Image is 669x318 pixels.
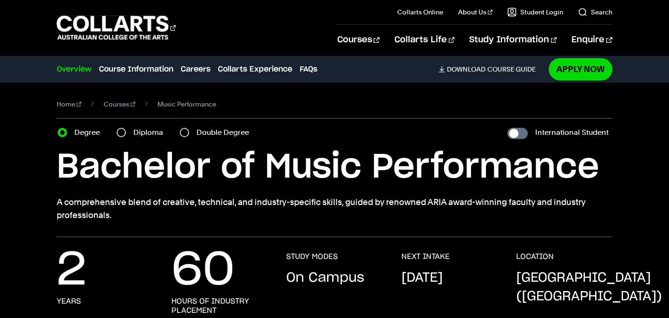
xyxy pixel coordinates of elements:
span: Music Performance [157,98,216,111]
a: About Us [458,7,492,17]
h1: Bachelor of Music Performance [57,146,612,188]
a: Home [57,98,81,111]
h3: years [57,297,81,306]
span: Download [447,65,485,73]
a: FAQs [300,64,317,75]
a: Course Information [99,64,173,75]
a: Enquire [571,25,612,55]
a: Overview [57,64,92,75]
p: [DATE] [401,269,443,287]
label: Double Degree [197,126,255,139]
a: DownloadCourse Guide [439,65,543,73]
p: 60 [171,252,235,289]
a: Apply Now [549,58,612,80]
label: Diploma [133,126,169,139]
a: Courses [104,98,135,111]
div: Go to homepage [57,14,176,41]
a: Search [578,7,612,17]
label: Degree [74,126,105,139]
h3: NEXT INTAKE [401,252,450,261]
a: Student Login [507,7,563,17]
a: Careers [181,64,210,75]
a: Collarts Online [397,7,443,17]
p: A comprehensive blend of creative, technical, and industry-specific skills, guided by renowned AR... [57,196,612,222]
label: International Student [535,126,609,139]
a: Study Information [469,25,557,55]
h3: hours of industry placement [171,297,268,315]
h3: LOCATION [516,252,554,261]
p: On Campus [286,269,364,287]
a: Courses [337,25,380,55]
a: Collarts Life [394,25,454,55]
h3: STUDY MODES [286,252,338,261]
p: [GEOGRAPHIC_DATA] ([GEOGRAPHIC_DATA]) [516,269,662,306]
p: 2 [57,252,86,289]
a: Collarts Experience [218,64,292,75]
